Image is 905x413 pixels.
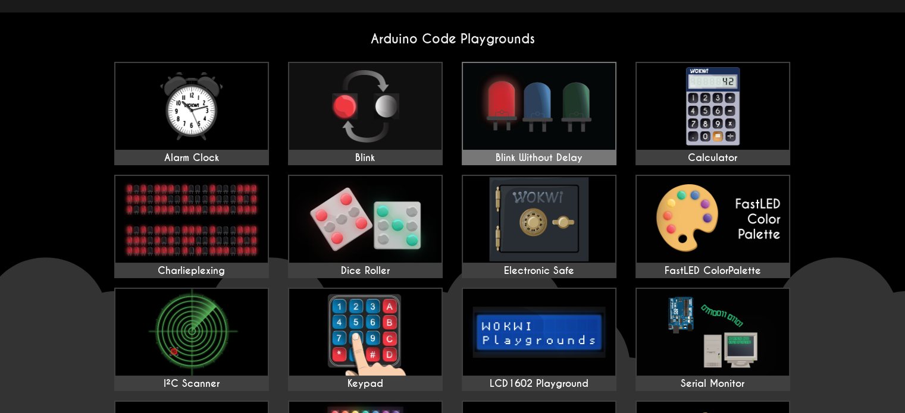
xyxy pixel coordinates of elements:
[462,175,616,278] a: Electronic Safe
[637,265,789,277] div: FastLED ColorPalette
[462,288,616,391] a: LCD1602 Playground
[463,63,615,150] img: Blink Without Delay
[115,152,268,164] div: Alarm Clock
[635,62,790,165] a: Calculator
[289,378,441,390] div: Keypad
[115,176,268,263] img: Charlieplexing
[637,63,789,150] img: Calculator
[463,289,615,376] img: LCD1602 Playground
[288,288,443,391] a: Keypad
[115,378,268,390] div: I²C Scanner
[115,289,268,376] img: I²C Scanner
[105,31,801,47] h2: Arduino Code Playgrounds
[289,152,441,164] div: Blink
[288,62,443,165] a: Blink
[635,175,790,278] a: FastLED ColorPalette
[114,62,269,165] a: Alarm Clock
[289,265,441,277] div: Dice Roller
[114,288,269,391] a: I²C Scanner
[463,378,615,390] div: LCD1602 Playground
[637,378,789,390] div: Serial Monitor
[463,152,615,164] div: Blink Without Delay
[463,176,615,263] img: Electronic Safe
[289,289,441,376] img: Keypad
[462,62,616,165] a: Blink Without Delay
[635,288,790,391] a: Serial Monitor
[637,152,789,164] div: Calculator
[114,175,269,278] a: Charlieplexing
[289,176,441,263] img: Dice Roller
[115,63,268,150] img: Alarm Clock
[463,265,615,277] div: Electronic Safe
[289,63,441,150] img: Blink
[637,176,789,263] img: FastLED ColorPalette
[115,265,268,277] div: Charlieplexing
[288,175,443,278] a: Dice Roller
[637,289,789,376] img: Serial Monitor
